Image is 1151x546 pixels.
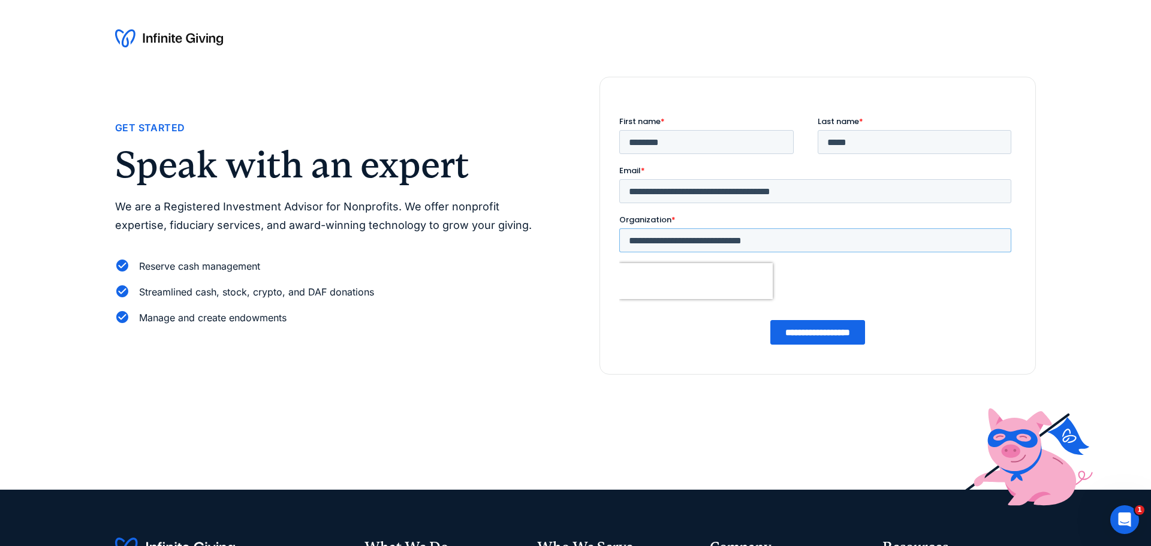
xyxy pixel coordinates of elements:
[619,116,1016,355] iframe: Form 0
[1110,505,1139,534] iframe: Intercom live chat
[115,198,552,234] p: We are a Registered Investment Advisor for Nonprofits. We offer nonprofit expertise, fiduciary se...
[115,120,185,136] div: Get Started
[1135,505,1144,515] span: 1
[139,310,287,326] div: Manage and create endowments
[115,146,552,183] h2: Speak with an expert
[139,284,374,300] div: Streamlined cash, stock, crypto, and DAF donations
[139,258,260,274] div: Reserve cash management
